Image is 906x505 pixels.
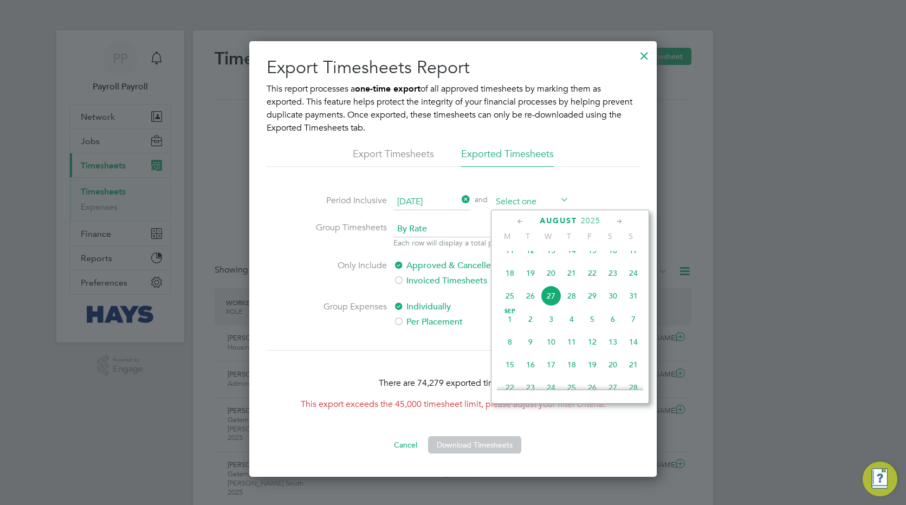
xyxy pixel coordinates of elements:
span: 1 [500,309,520,329]
span: 17 [541,354,561,375]
label: Invoiced Timesheets [393,274,575,287]
p: There are 74,279 exported timesheets. [267,377,639,390]
span: 6 [603,309,623,329]
span: 13 [541,240,561,261]
span: 31 [623,286,644,306]
span: 9 [520,332,541,352]
span: F [579,231,600,241]
li: Export Timesheets [353,147,434,167]
span: 17 [623,240,644,261]
span: 21 [561,263,582,283]
label: Group Expenses [306,300,387,328]
span: 22 [582,263,603,283]
span: 2 [520,309,541,329]
h2: Export Timesheets Report [267,56,639,79]
span: 20 [603,354,623,375]
span: 26 [520,286,541,306]
span: 27 [541,286,561,306]
span: Sep [500,309,520,314]
label: Per Placement [393,315,575,328]
span: T [517,231,538,241]
span: S [600,231,620,241]
span: 13 [603,332,623,352]
span: S [620,231,641,241]
span: 5 [582,309,603,329]
span: 11 [561,332,582,352]
span: 23 [520,377,541,398]
li: Exported Timesheets [461,147,554,167]
button: Download Timesheets [428,436,521,454]
span: 30 [603,286,623,306]
label: Approved & Cancelled Timesheets [393,259,575,272]
span: 16 [603,240,623,261]
p: This report processes a of all approved timesheets by marking them as exported. This feature help... [267,82,639,134]
b: one-time export [355,83,420,94]
span: 29 [582,286,603,306]
span: 28 [623,377,644,398]
span: M [497,231,517,241]
span: 27 [603,377,623,398]
span: 21 [623,354,644,375]
span: 14 [623,332,644,352]
span: 28 [561,286,582,306]
span: 12 [520,240,541,261]
span: 16 [520,354,541,375]
button: Engage Resource Center [863,462,897,496]
span: 3 [541,309,561,329]
label: Period Inclusive [306,194,387,208]
span: 4 [561,309,582,329]
span: 11 [500,240,520,261]
button: Cancel [385,436,426,454]
span: 22 [500,377,520,398]
span: 19 [520,263,541,283]
span: By Rate [393,221,500,237]
span: 7 [623,309,644,329]
span: 10 [541,332,561,352]
p: Each row will display a total per rate per worker [393,237,555,248]
p: This export exceeds the 45,000 timesheet limit, please adjust your filter criteria. [267,398,639,411]
label: Individually [393,300,575,313]
span: 23 [603,263,623,283]
span: 19 [582,354,603,375]
span: 2025 [581,216,600,225]
span: 8 [500,332,520,352]
span: 14 [561,240,582,261]
label: Group Timesheets [306,221,387,246]
span: 18 [561,354,582,375]
span: 25 [500,286,520,306]
input: Select one [492,194,569,210]
span: August [540,216,577,225]
span: W [538,231,559,241]
input: Select one [393,194,470,210]
span: 24 [623,263,644,283]
label: Only Include [306,259,387,287]
span: 26 [582,377,603,398]
span: 24 [541,377,561,398]
span: 18 [500,263,520,283]
span: 15 [500,354,520,375]
span: and [470,194,492,210]
span: 15 [582,240,603,261]
span: T [559,231,579,241]
span: 12 [582,332,603,352]
span: 20 [541,263,561,283]
span: 25 [561,377,582,398]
